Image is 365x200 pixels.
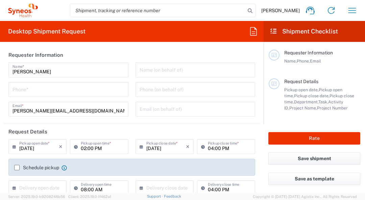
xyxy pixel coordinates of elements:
[268,132,360,145] button: Rate
[164,194,181,198] a: Feedback
[318,99,328,104] span: Task,
[261,7,300,14] span: [PERSON_NAME]
[284,50,333,55] span: Requester Information
[270,27,338,35] h2: Shipment Checklist
[253,194,357,200] span: Copyright © [DATE]-[DATE] Agistix Inc., All Rights Reserved
[294,99,318,104] span: Department,
[14,165,59,170] label: Schedule pickup
[8,195,65,199] span: Server: 2025.19.0-b9208248b56
[8,128,47,135] h2: Request Details
[310,58,321,64] span: Email
[284,87,319,92] span: Pickup open date,
[68,195,111,199] span: Client: 2025.19.0-1f462a1
[297,58,310,64] span: Phone,
[289,105,317,110] span: Project Name,
[8,52,63,58] h2: Requester Information
[8,27,86,35] h2: Desktop Shipment Request
[268,173,360,185] button: Save as template
[284,79,318,84] span: Request Details
[70,4,245,17] input: Shipment, tracking or reference number
[294,93,330,98] span: Pickup close date,
[268,152,360,165] button: Save shipment
[59,141,63,152] i: ×
[147,194,164,198] a: Support
[317,105,348,110] span: Project Number
[284,58,297,64] span: Name,
[186,141,190,152] i: ×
